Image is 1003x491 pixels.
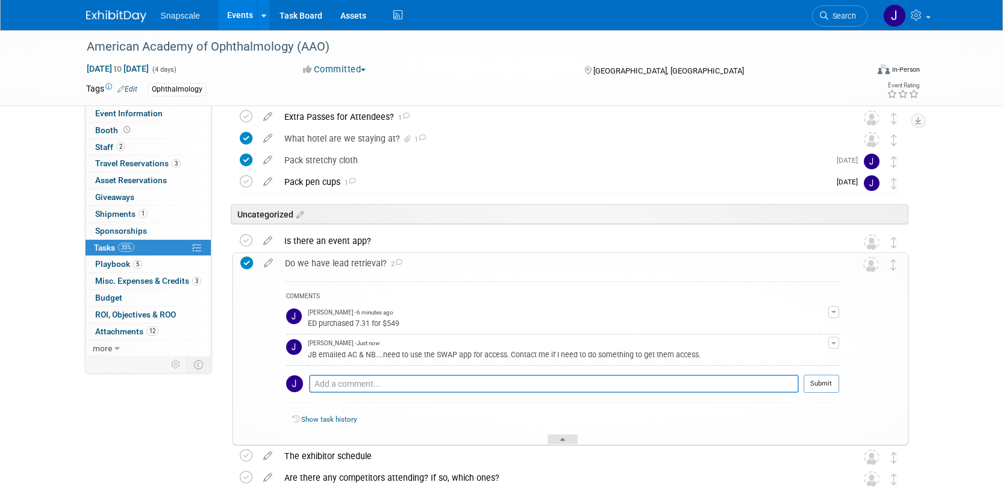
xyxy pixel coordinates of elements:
div: Do we have lead retrieval? [279,253,839,274]
a: Show task history [301,415,357,424]
span: 3 [172,159,181,168]
img: Unassigned [863,257,879,272]
a: Tasks35% [86,240,211,256]
span: 1 [139,209,148,218]
div: Ophthalmology [148,83,206,96]
span: 2 [116,142,125,151]
a: Playbook5 [86,256,211,272]
div: The exhibitor schedule [278,446,840,466]
img: Jennifer Benedict [286,339,302,355]
span: (4 days) [151,66,177,73]
a: edit [257,133,278,144]
a: edit [257,472,278,483]
span: Travel Reservations [95,158,181,168]
i: Move task [891,134,897,146]
span: 12 [146,327,158,336]
div: In-Person [892,65,920,74]
span: Asset Reservations [95,175,167,185]
img: Format-Inperson.png [878,64,890,74]
a: Shipments1 [86,206,211,222]
a: edit [257,111,278,122]
span: [GEOGRAPHIC_DATA], [GEOGRAPHIC_DATA] [593,66,744,75]
span: Search [828,11,856,20]
a: edit [257,451,278,461]
span: Playbook [95,259,142,269]
span: Snapscale [161,11,200,20]
a: Booth [86,122,211,139]
span: Attachments [95,327,158,336]
a: Misc. Expenses & Credits3 [86,273,211,289]
span: to [112,64,123,73]
span: Tasks [94,243,134,252]
span: Booth [95,125,133,135]
span: Staff [95,142,125,152]
img: Jennifer Benedict [883,4,906,27]
span: Giveaways [95,192,134,202]
div: COMMENTS [286,291,839,304]
span: [DATE] [837,178,864,186]
span: 3 [192,277,201,286]
img: Unassigned [864,234,880,250]
div: Event Rating [887,83,919,89]
div: Extra Passes for Attendees? [278,107,840,127]
img: ExhibitDay [86,10,146,22]
img: Jennifer Benedict [286,375,303,392]
a: Staff2 [86,139,211,155]
div: Are there any competitors attending? If so, which ones? [278,468,840,488]
img: Unassigned [864,110,880,126]
span: 1 [413,136,426,143]
span: more [93,343,112,353]
a: edit [258,258,279,269]
a: edit [257,236,278,246]
span: 35% [118,243,134,252]
span: 5 [133,260,142,269]
i: Move task [891,156,897,167]
i: Move task [891,452,897,463]
div: Uncategorized [231,204,908,224]
a: edit [257,177,278,187]
i: Move task [891,113,897,124]
div: Pack stretchy cloth [278,150,830,170]
span: [DATE] [DATE] [86,63,149,74]
span: 2 [387,260,402,268]
td: Personalize Event Tab Strip [166,357,187,372]
img: Unassigned [864,471,880,487]
div: Is there an event app? [278,231,840,251]
td: Toggle Event Tabs [186,357,211,372]
span: 1 [340,179,356,187]
a: Asset Reservations [86,172,211,189]
img: Unassigned [864,449,880,465]
a: Giveaways [86,189,211,205]
img: Jennifer Benedict [864,154,880,169]
span: Misc. Expenses & Credits [95,276,201,286]
img: Jennifer Benedict [864,175,880,191]
button: Committed [299,63,370,76]
span: Sponsorships [95,226,147,236]
a: Sponsorships [86,223,211,239]
span: [PERSON_NAME] - 6 minutes ago [308,308,393,317]
td: Tags [86,83,137,96]
button: Submit [804,375,839,393]
img: Unassigned [864,132,880,148]
a: Event Information [86,105,211,122]
i: Move task [890,259,896,271]
a: Edit sections [293,208,304,220]
span: ROI, Objectives & ROO [95,310,176,319]
i: Move task [891,178,897,189]
i: Move task [891,237,897,248]
span: [DATE] [837,156,864,164]
div: JB emailed AC & NB....need to use the SWAP app for access. Contact me if I need to do something t... [308,348,828,360]
span: [PERSON_NAME] - Just now [308,339,380,348]
a: Attachments12 [86,324,211,340]
span: Budget [95,293,122,302]
a: ROI, Objectives & ROO [86,307,211,323]
i: Move task [891,474,897,485]
div: ED purchased 7.31 for $549 [308,317,828,328]
a: Edit [117,85,137,93]
span: 1 [394,114,410,122]
img: Jennifer Benedict [286,308,302,324]
div: What hotel are we staying at? [278,128,840,149]
a: Budget [86,290,211,306]
div: Pack pen cups [278,172,830,192]
span: Event Information [95,108,163,118]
